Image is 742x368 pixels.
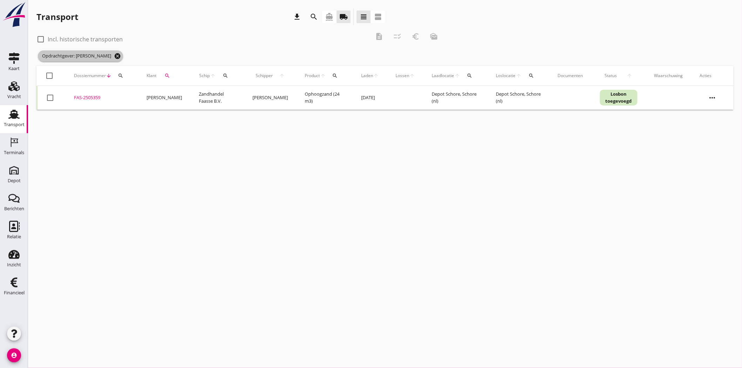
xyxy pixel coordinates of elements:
[320,73,326,79] i: arrow_upward
[4,122,25,127] div: Transport
[310,13,318,21] i: search
[147,67,182,84] div: Klant
[700,73,725,79] div: Acties
[138,86,190,110] td: [PERSON_NAME]
[325,13,333,21] i: directions_boat
[296,86,353,110] td: Ophoogzand (24 m3)
[454,73,460,79] i: arrow_upward
[74,73,106,79] span: Dossiernummer
[4,291,25,295] div: Financieel
[332,73,338,79] i: search
[114,53,121,60] i: cancel
[396,73,409,79] span: Lossen
[487,86,549,110] td: Depot Schore, Schore (nl)
[4,150,24,155] div: Terminals
[558,73,583,79] div: Documenten
[359,13,368,21] i: view_headline
[252,73,276,79] span: Schipper
[423,86,487,110] td: Depot Schore, Schore (nl)
[244,86,296,110] td: [PERSON_NAME]
[276,73,288,79] i: arrow_upward
[374,13,382,21] i: view_agenda
[7,94,21,99] div: Vracht
[164,73,170,79] i: search
[654,73,683,79] div: Waarschuwing
[106,73,112,79] i: arrow_downward
[7,348,21,362] i: account_circle
[496,73,516,79] span: Loslocatie
[199,73,210,79] span: Schip
[293,13,301,21] i: download
[361,73,373,79] span: Laden
[48,36,123,43] label: Incl. historische transporten
[210,73,216,79] i: arrow_upward
[516,73,522,79] i: arrow_upward
[622,73,638,79] i: arrow_upward
[118,73,123,79] i: search
[38,50,123,62] span: Opdrachtgever: [PERSON_NAME]
[339,13,348,21] i: local_shipping
[528,73,534,79] i: search
[36,11,78,22] div: Transport
[1,2,27,28] img: logo-small.a267ee39.svg
[7,234,21,239] div: Relatie
[432,73,454,79] span: Laadlocatie
[223,73,228,79] i: search
[190,86,244,110] td: Zandhandel Faasse B.V.
[74,94,130,101] div: FAS-2505359
[8,66,20,71] div: Kaart
[373,73,379,79] i: arrow_upward
[600,90,638,105] div: Losbon toegevoegd
[305,73,320,79] span: Product
[600,73,622,79] span: Status
[8,178,21,183] div: Depot
[703,88,722,108] i: more_horiz
[467,73,472,79] i: search
[409,73,415,79] i: arrow_upward
[353,86,387,110] td: [DATE]
[7,263,21,267] div: Inzicht
[4,206,24,211] div: Berichten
